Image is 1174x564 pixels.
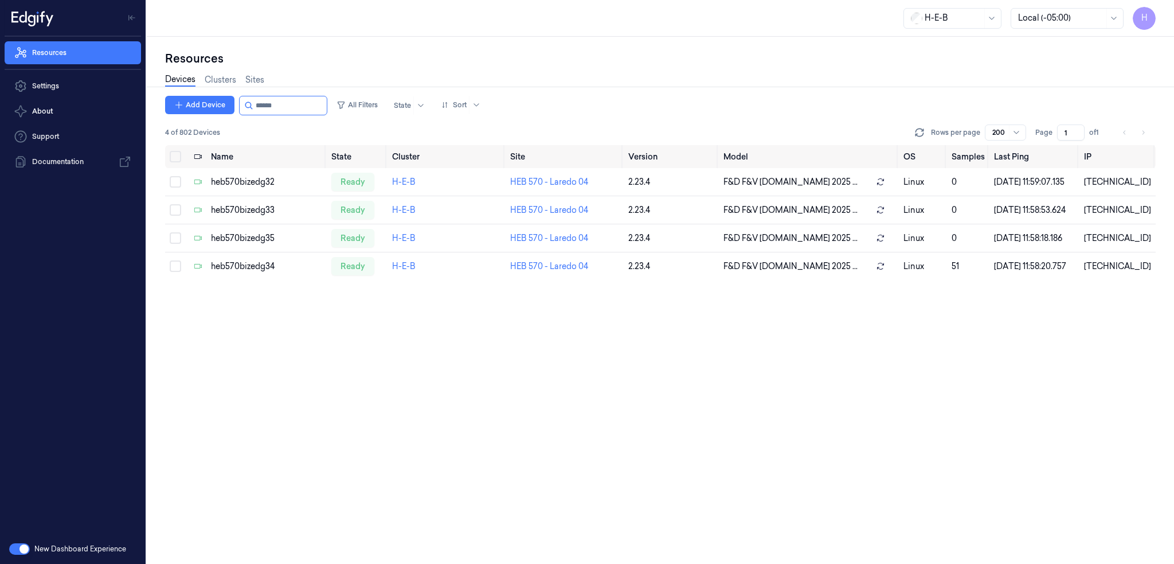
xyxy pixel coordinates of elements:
[723,204,858,216] span: F&D F&V [DOMAIN_NAME] 2025 ...
[1084,232,1151,244] div: [TECHNICAL_ID]
[331,257,374,275] div: ready
[5,125,141,148] a: Support
[245,74,264,86] a: Sites
[903,176,942,188] p: linux
[332,96,382,114] button: All Filters
[628,176,714,188] div: 2.23.4
[903,204,942,216] p: linux
[903,260,942,273] p: linux
[952,176,985,188] div: 0
[1089,127,1108,138] span: of 1
[206,145,327,168] th: Name
[211,232,322,244] div: heb570bizedg35
[1084,260,1151,273] div: [TECHNICAL_ID]
[510,233,588,243] a: HEB 570 - Laredo 04
[392,205,416,215] a: H-E-B
[392,261,416,271] a: H-E-B
[5,41,141,64] a: Resources
[205,74,236,86] a: Clusters
[952,260,985,273] div: 51
[719,145,899,168] th: Model
[723,260,858,273] span: F&D F&V [DOMAIN_NAME] 2025 ...
[392,233,416,243] a: H-E-B
[628,204,714,216] div: 2.23.4
[628,232,714,244] div: 2.23.4
[211,204,322,216] div: heb570bizedg33
[931,127,980,138] p: Rows per page
[510,177,588,187] a: HEB 570 - Laredo 04
[331,173,374,191] div: ready
[5,150,141,173] a: Documentation
[989,145,1079,168] th: Last Ping
[165,96,234,114] button: Add Device
[165,73,195,87] a: Devices
[628,260,714,273] div: 2.23.4
[994,204,1075,216] div: [DATE] 11:58:53.624
[5,75,141,98] a: Settings
[165,127,220,138] span: 4 of 802 Devices
[624,145,719,168] th: Version
[211,176,322,188] div: heb570bizedg32
[392,177,416,187] a: H-E-B
[331,229,374,247] div: ready
[170,151,181,162] button: Select all
[994,176,1075,188] div: [DATE] 11:59:07.135
[510,261,588,271] a: HEB 570 - Laredo 04
[211,260,322,273] div: heb570bizedg34
[331,201,374,219] div: ready
[903,232,942,244] p: linux
[899,145,947,168] th: OS
[1084,204,1151,216] div: [TECHNICAL_ID]
[165,50,1156,67] div: Resources
[994,232,1075,244] div: [DATE] 11:58:18.186
[327,145,388,168] th: State
[1084,176,1151,188] div: [TECHNICAL_ID]
[388,145,506,168] th: Cluster
[994,260,1075,273] div: [DATE] 11:58:20.757
[170,176,181,188] button: Select row
[1133,7,1156,30] button: H
[723,176,858,188] span: F&D F&V [DOMAIN_NAME] 2025 ...
[510,205,588,215] a: HEB 570 - Laredo 04
[170,260,181,272] button: Select row
[1117,125,1151,141] nav: pagination
[506,145,624,168] th: Site
[1079,145,1156,168] th: IP
[170,204,181,216] button: Select row
[1035,127,1052,138] span: Page
[170,232,181,244] button: Select row
[723,232,858,244] span: F&D F&V [DOMAIN_NAME] 2025 ...
[947,145,989,168] th: Samples
[5,100,141,123] button: About
[123,9,141,27] button: Toggle Navigation
[952,204,985,216] div: 0
[952,232,985,244] div: 0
